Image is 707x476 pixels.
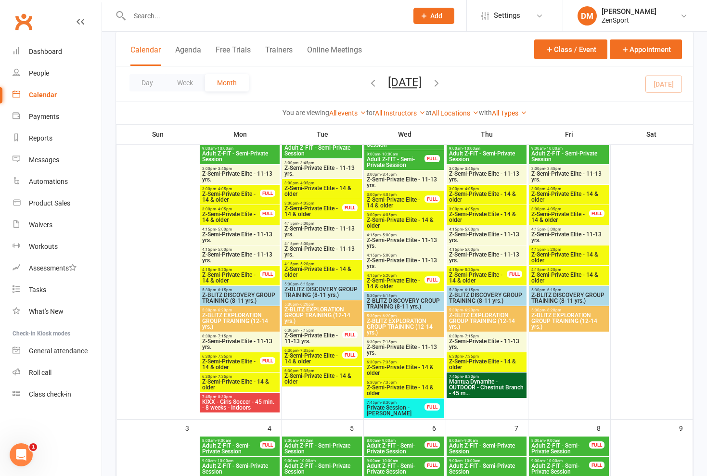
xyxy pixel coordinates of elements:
[388,76,422,89] button: [DATE]
[130,45,161,66] button: Calendar
[528,124,610,144] th: Fri
[463,187,479,191] span: - 4:05pm
[531,171,607,182] span: Z-Semi-Private Elite - 11-13 yrs.
[13,257,102,279] a: Assessments
[281,124,363,144] th: Tue
[216,308,232,312] span: - 6:20pm
[284,165,360,177] span: Z-Semi-Private Elite - 11-13 yrs.
[202,211,260,223] span: Z-Semi-Private Elite - 14 & older
[366,438,425,443] span: 8:00am
[13,362,102,384] a: Roll call
[202,288,278,292] span: 5:30pm
[202,334,278,338] span: 6:30pm
[534,39,607,59] button: Class / Event
[298,369,314,373] span: - 7:35pm
[29,178,68,185] div: Automations
[531,312,607,330] span: Z-BLITZ EXPLORATION GROUP TRAINING (12-14 yrs.)
[449,288,525,292] span: 5:30pm
[284,459,360,463] span: 9:00am
[29,199,70,207] div: Product Sales
[265,45,293,66] button: Trainers
[165,74,205,91] button: Week
[366,340,442,344] span: 6:30pm
[432,420,446,436] div: 6
[531,211,590,223] span: Z-Semi-Private Elite - 14 & older
[432,109,479,117] a: All Locations
[366,177,442,188] span: Z-Semi-Private Elite - 11-13 yrs.
[268,420,281,436] div: 4
[202,374,278,379] span: 6:30pm
[449,252,525,263] span: Z-Semi-Private Elite - 11-13 yrs.
[12,10,36,34] a: Clubworx
[463,207,479,211] span: - 4:05pm
[202,187,260,191] span: 3:00pm
[298,459,316,463] span: - 10:00am
[216,334,232,338] span: - 7:15pm
[216,288,232,292] span: - 6:15pm
[284,328,343,333] span: 6:30pm
[298,282,314,286] span: - 6:15pm
[284,246,360,257] span: Z-Semi-Private Elite - 11-13 yrs.
[202,308,278,312] span: 5:30pm
[284,302,360,307] span: 5:30pm
[424,462,440,469] div: FULL
[329,109,366,117] a: All events
[13,41,102,63] a: Dashboard
[531,252,607,263] span: Z-Semi-Private Elite - 14 & older
[366,344,442,356] span: Z-Semi-Private Elite - 11-13 yrs.
[284,307,360,324] span: Z-BLITZ EXPLORATION GROUP TRAINING (12-14 yrs.)
[366,380,442,385] span: 6:30pm
[260,190,275,197] div: FULL
[29,48,62,55] div: Dashboard
[199,124,281,144] th: Mon
[342,204,358,211] div: FULL
[202,146,278,151] span: 9:00am
[202,292,278,304] span: Z-BLITZ DISCOVERY GROUP TRAINING (8-11 yrs.)
[29,264,77,272] div: Assessments
[531,272,607,283] span: Z-Semi-Private Elite - 14 & older
[531,167,607,171] span: 3:00pm
[342,351,358,359] div: FULL
[202,171,278,182] span: Z-Semi-Private Elite - 11-13 yrs.
[216,187,232,191] span: - 4:05pm
[216,354,232,359] span: - 7:35pm
[492,109,527,117] a: All Types
[13,128,102,149] a: Reports
[202,395,278,399] span: 7:45pm
[216,146,233,151] span: - 10:00am
[29,390,71,398] div: Class check-in
[463,334,479,338] span: - 7:15pm
[202,268,260,272] span: 4:15pm
[449,312,525,330] span: Z-BLITZ EXPLORATION GROUP TRAINING (12-14 yrs.)
[589,462,604,469] div: FULL
[284,145,360,156] span: Adult Z-FIT - Semi-Private Session
[449,187,525,191] span: 3:00pm
[216,45,251,66] button: Free Trials
[13,84,102,106] a: Calendar
[531,308,607,312] span: 5:30pm
[298,438,313,443] span: - 9:00am
[514,420,528,436] div: 7
[298,181,314,185] span: - 4:05pm
[284,463,360,475] span: Adult Z-FIT - Semi-Private Session
[298,262,314,266] span: - 5:20pm
[366,278,425,289] span: Z-Semi-Private Elite - 14 & older
[545,167,561,171] span: - 3:45pm
[13,149,102,171] a: Messages
[531,146,607,151] span: 9:00am
[29,221,52,229] div: Waivers
[202,167,278,171] span: 3:00pm
[298,161,314,165] span: - 3:45pm
[463,459,480,463] span: - 10:00am
[463,354,479,359] span: - 7:35pm
[13,193,102,214] a: Product Sales
[380,438,396,443] span: - 9:00am
[446,124,528,144] th: Thu
[381,400,397,405] span: - 8:30pm
[366,193,425,197] span: 3:00pm
[449,272,507,283] span: Z-Semi-Private Elite - 14 & older
[425,109,432,116] strong: at
[545,308,561,312] span: - 6:20pm
[366,253,442,257] span: 4:15pm
[545,207,561,211] span: - 4:05pm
